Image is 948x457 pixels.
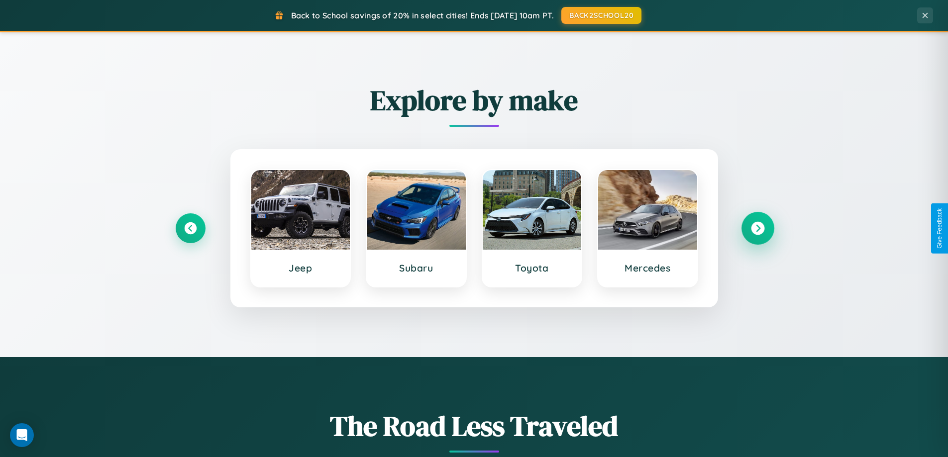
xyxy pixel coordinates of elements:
[261,262,340,274] h3: Jeep
[608,262,687,274] h3: Mercedes
[291,10,554,20] span: Back to School savings of 20% in select cities! Ends [DATE] 10am PT.
[10,423,34,447] div: Open Intercom Messenger
[936,208,943,249] div: Give Feedback
[176,81,773,119] h2: Explore by make
[176,407,773,445] h1: The Road Less Traveled
[493,262,572,274] h3: Toyota
[377,262,456,274] h3: Subaru
[561,7,641,24] button: BACK2SCHOOL20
